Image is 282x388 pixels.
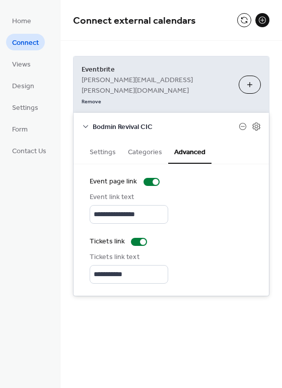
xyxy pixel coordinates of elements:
[6,99,44,115] a: Settings
[12,59,31,70] span: Views
[12,103,38,113] span: Settings
[12,124,28,135] span: Form
[90,192,166,203] div: Event link text
[90,176,137,187] div: Event page link
[168,140,211,164] button: Advanced
[6,77,40,94] a: Design
[82,64,231,75] span: Eventbrite
[12,38,39,48] span: Connect
[73,11,196,31] span: Connect external calendars
[84,140,122,163] button: Settings
[6,142,52,159] a: Contact Us
[6,55,37,72] a: Views
[12,16,31,27] span: Home
[6,120,34,137] a: Form
[6,12,37,29] a: Home
[90,236,125,247] div: Tickets link
[12,81,34,92] span: Design
[82,75,231,96] span: [PERSON_NAME][EMAIL_ADDRESS][PERSON_NAME][DOMAIN_NAME]
[122,140,168,163] button: Categories
[82,98,101,105] span: Remove
[6,34,45,50] a: Connect
[90,252,166,263] div: Tickets link text
[12,146,46,157] span: Contact Us
[93,122,239,133] span: Bodmin Revival CIC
